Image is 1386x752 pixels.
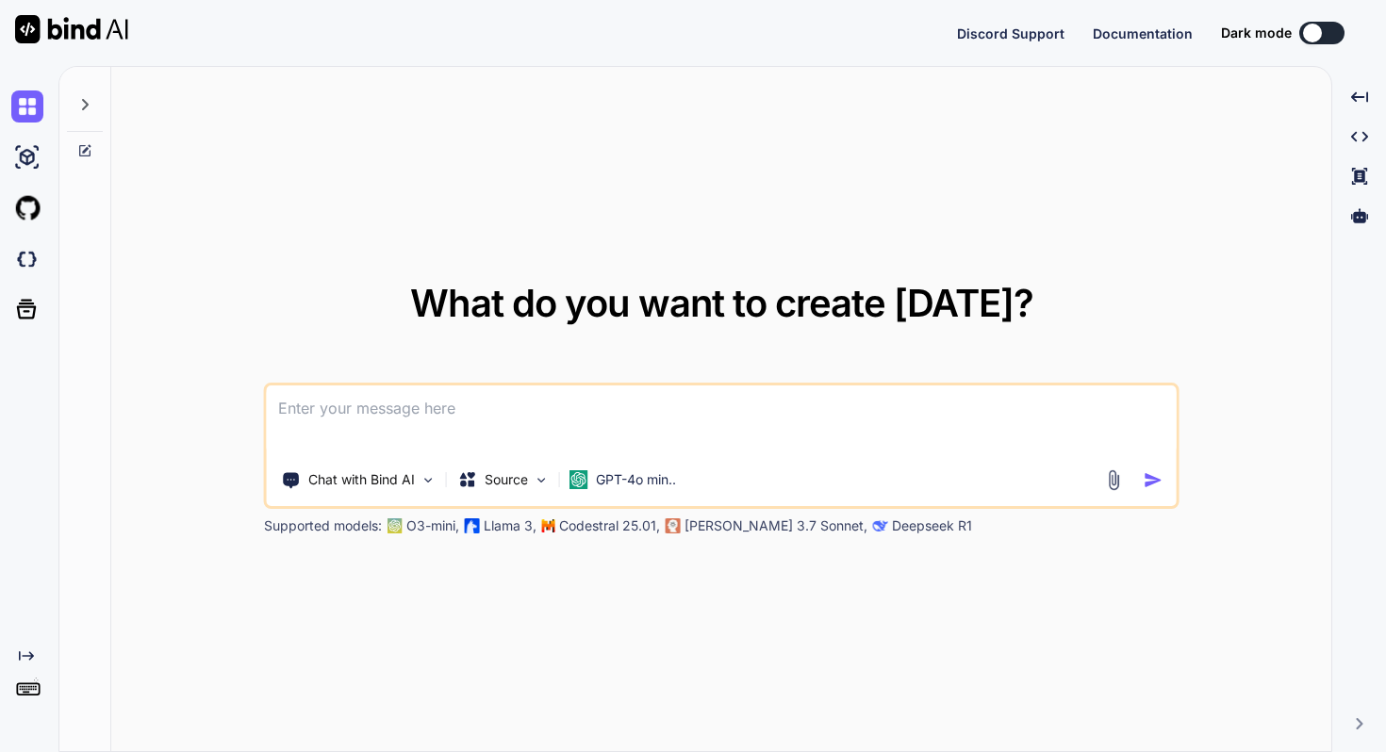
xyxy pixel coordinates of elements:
[485,470,528,489] p: Source
[957,25,1064,41] span: Discord Support
[534,472,550,488] img: Pick Models
[1103,469,1125,491] img: attachment
[421,472,437,488] img: Pick Tools
[596,470,676,489] p: GPT-4o min..
[465,518,480,533] img: Llama2
[484,516,536,535] p: Llama 3,
[1144,470,1163,490] img: icon
[1093,24,1193,43] button: Documentation
[1221,24,1292,42] span: Dark mode
[11,90,43,123] img: chat
[1093,25,1193,41] span: Documentation
[685,516,867,535] p: [PERSON_NAME] 3.7 Sonnet,
[15,15,128,43] img: Bind AI
[569,470,588,489] img: GPT-4o mini
[11,141,43,173] img: ai-studio
[308,470,415,489] p: Chat with Bind AI
[957,24,1064,43] button: Discord Support
[559,516,660,535] p: Codestral 25.01,
[542,519,555,532] img: Mistral-AI
[388,518,403,533] img: GPT-4
[410,280,1033,326] span: What do you want to create [DATE]?
[666,518,681,533] img: claude
[264,516,382,535] p: Supported models:
[11,243,43,275] img: darkCloudIdeIcon
[892,516,972,535] p: Deepseek R1
[406,516,459,535] p: O3-mini,
[873,518,888,533] img: claude
[11,192,43,224] img: githubLight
